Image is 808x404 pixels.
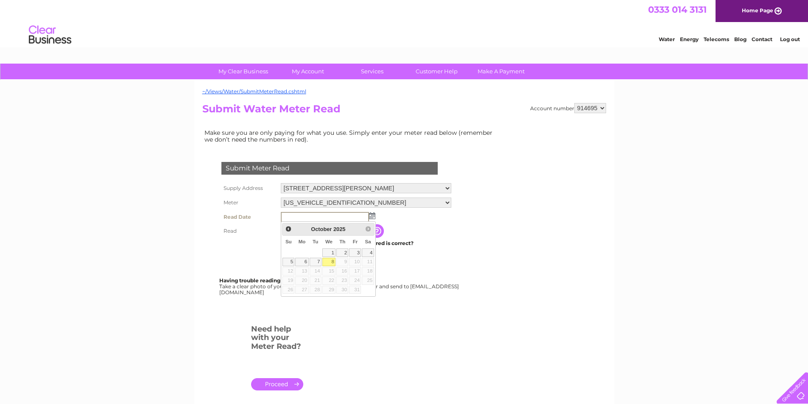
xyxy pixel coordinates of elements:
[325,239,333,244] span: Wednesday
[680,36,699,42] a: Energy
[466,64,536,79] a: Make A Payment
[285,226,292,232] span: Prev
[322,258,336,266] a: 8
[202,103,606,119] h2: Submit Water Meter Read
[295,258,308,266] a: 6
[219,181,279,195] th: Supply Address
[219,278,460,295] div: Take a clear photo of your readings, tell us which supply it's for and send to [EMAIL_ADDRESS][DO...
[279,238,453,249] td: Are you sure the read you have entered is correct?
[659,36,675,42] a: Water
[402,64,472,79] a: Customer Help
[311,226,332,232] span: October
[219,195,279,210] th: Meter
[734,36,746,42] a: Blog
[370,224,386,238] input: Information
[202,88,306,95] a: ~/Views/Water/SubmitMeterRead.cshtml
[251,378,303,390] a: .
[752,36,772,42] a: Contact
[339,239,345,244] span: Thursday
[310,258,322,266] a: 7
[285,239,292,244] span: Sunday
[333,226,345,232] span: 2025
[299,239,306,244] span: Monday
[221,162,438,175] div: Submit Meter Read
[369,212,375,219] img: ...
[336,248,348,257] a: 2
[362,248,374,257] a: 4
[219,277,314,284] b: Having trouble reading your meter?
[349,248,361,257] a: 3
[273,64,343,79] a: My Account
[28,22,72,48] img: logo.png
[204,5,605,41] div: Clear Business is a trading name of Verastar Limited (registered in [GEOGRAPHIC_DATA] No. 3667643...
[353,239,358,244] span: Friday
[530,103,606,113] div: Account number
[208,64,278,79] a: My Clear Business
[365,239,371,244] span: Saturday
[202,127,499,145] td: Make sure you are only paying for what you use. Simply enter your meter read below (remember we d...
[251,323,303,355] h3: Need help with your Meter Read?
[337,64,407,79] a: Services
[282,258,294,266] a: 5
[219,210,279,224] th: Read Date
[704,36,729,42] a: Telecoms
[648,4,707,15] a: 0333 014 3131
[780,36,800,42] a: Log out
[219,224,279,238] th: Read
[283,224,293,234] a: Prev
[322,248,336,257] a: 1
[313,239,318,244] span: Tuesday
